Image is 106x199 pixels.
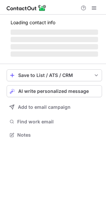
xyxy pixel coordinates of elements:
button: Add to email campaign [7,101,102,113]
button: Notes [7,130,102,140]
span: AI write personalized message [18,89,89,94]
span: ‌ [11,37,98,42]
button: Find work email [7,117,102,126]
span: Notes [17,132,99,138]
span: Add to email campaign [18,104,71,110]
p: Loading contact info [11,20,98,25]
span: ‌ [11,30,98,35]
span: ‌ [11,51,98,57]
img: ContactOut v5.3.10 [7,4,46,12]
div: Save to List / ATS / CRM [18,73,90,78]
span: ‌ [11,44,98,49]
button: save-profile-one-click [7,69,102,81]
span: Find work email [17,119,99,125]
button: AI write personalized message [7,85,102,97]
